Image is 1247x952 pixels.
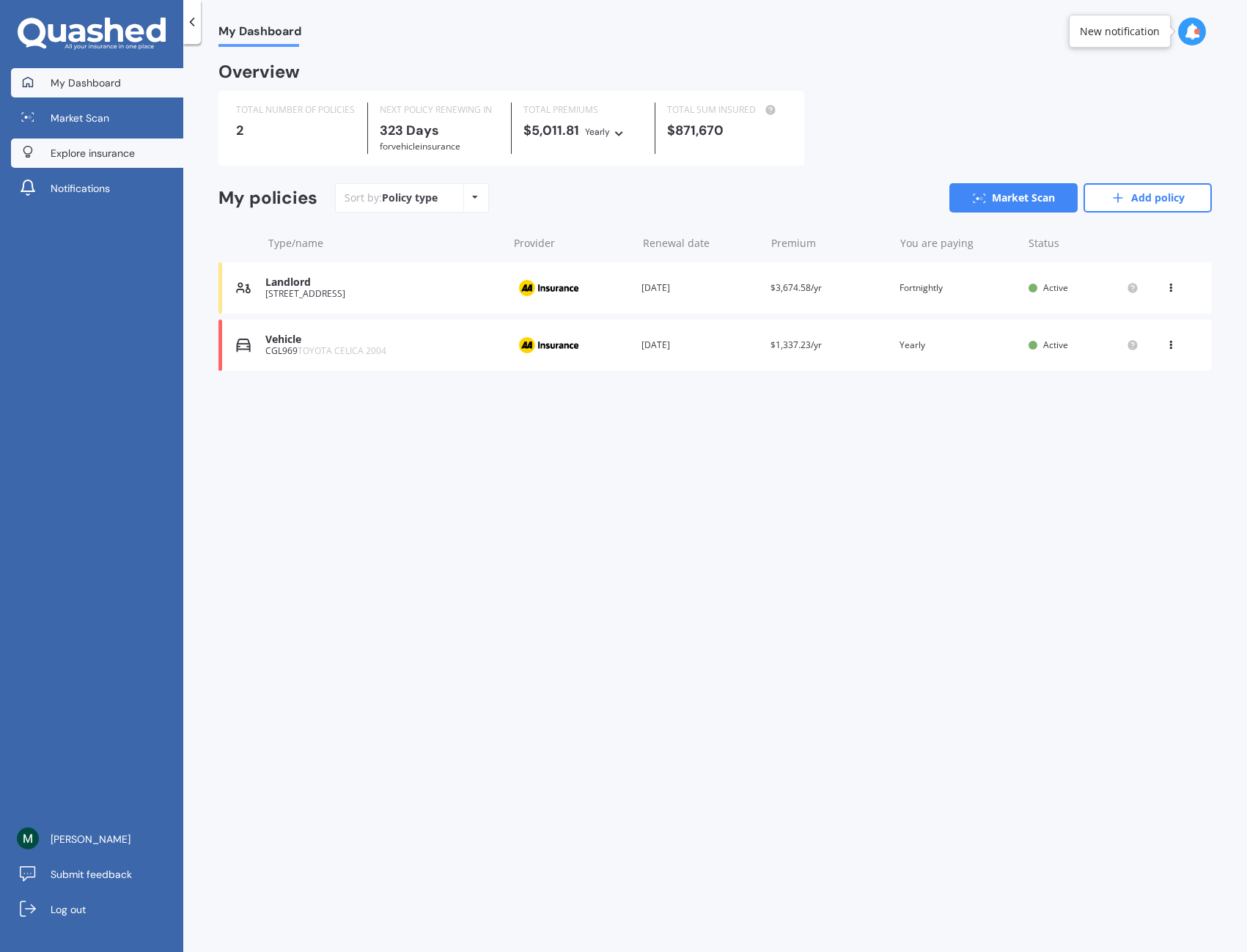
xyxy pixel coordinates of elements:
b: 323 Days [380,122,439,139]
div: Renewal date [643,236,760,251]
div: Premium [771,236,889,251]
div: $871,670 [667,123,787,138]
div: Policy type [382,191,438,205]
img: AA [512,274,585,302]
img: Vehicle [236,338,251,353]
div: Vehicle [265,333,500,346]
div: Yearly [585,125,610,139]
div: [DATE] [641,281,759,295]
div: You are paying [900,236,1018,251]
a: [PERSON_NAME] [11,824,183,854]
div: TOTAL PREMIUMS [523,103,643,117]
a: Submit feedback [11,860,183,889]
div: Fortnightly [900,281,1017,295]
a: Add policy [1084,183,1212,213]
a: My Dashboard [11,68,183,97]
div: Overview [218,64,300,79]
span: My Dashboard [218,24,301,44]
span: TOYOTA CELICA 2004 [298,344,386,357]
span: Active [1043,339,1068,351]
div: 2 [236,123,356,138]
span: $1,337.23/yr [770,339,822,351]
div: CGL969 [265,346,500,356]
div: Type/name [268,236,502,251]
span: Notifications [51,181,110,196]
div: Landlord [265,276,500,289]
div: [DATE] [641,338,759,353]
span: Market Scan [51,111,109,125]
div: NEXT POLICY RENEWING IN [380,103,499,117]
span: Submit feedback [51,867,132,882]
span: My Dashboard [51,75,121,90]
div: Status [1029,236,1139,251]
div: My policies [218,188,317,209]
span: Explore insurance [51,146,135,160]
div: Yearly [900,338,1017,353]
div: TOTAL SUM INSURED [667,103,787,117]
div: [STREET_ADDRESS] [265,289,500,299]
img: Landlord [236,281,251,295]
span: [PERSON_NAME] [51,832,130,846]
div: Sort by: [345,191,438,205]
div: Provider [514,236,631,251]
span: $3,674.58/yr [770,281,822,294]
a: Notifications [11,174,183,203]
img: AA [512,331,585,359]
span: Log out [51,902,86,917]
a: Log out [11,895,183,924]
span: Active [1043,281,1068,294]
span: for Vehicle insurance [380,140,460,152]
a: Market Scan [11,103,183,133]
div: TOTAL NUMBER OF POLICIES [236,103,356,117]
div: New notification [1080,24,1160,39]
a: Explore insurance [11,139,183,168]
a: Market Scan [949,183,1078,213]
img: ACg8ocLIjOJRAyeJauzNE2-Dey-z4JLR6pRDVHPv8y_mj0DxI7c1wA=s96-c [17,827,39,849]
div: $5,011.81 [523,123,643,139]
